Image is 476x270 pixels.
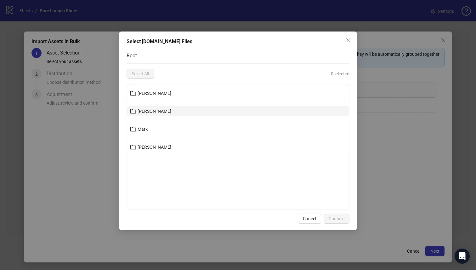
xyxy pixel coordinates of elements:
button: [PERSON_NAME] [127,142,349,152]
span: [PERSON_NAME] [138,91,171,96]
button: Select All [127,69,154,79]
span: [PERSON_NAME] [138,109,171,114]
span: [PERSON_NAME] [138,145,171,150]
button: Cancel [298,214,321,224]
span: Mark [138,127,148,132]
span: folder [130,144,136,150]
button: [PERSON_NAME] [127,88,349,98]
button: Mark [127,124,349,134]
span: folder [130,90,136,96]
span: 0 selected [331,70,349,77]
div: Select [DOMAIN_NAME] Files [127,38,349,45]
span: folder [130,108,136,114]
div: Open Intercom Messenger [455,249,470,264]
button: [PERSON_NAME] [127,106,349,116]
span: close [346,38,351,43]
span: Cancel [303,216,316,221]
button: Confirm [324,214,349,224]
span: folder [130,126,136,132]
button: Close [343,35,353,45]
span: Root [127,53,137,59]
